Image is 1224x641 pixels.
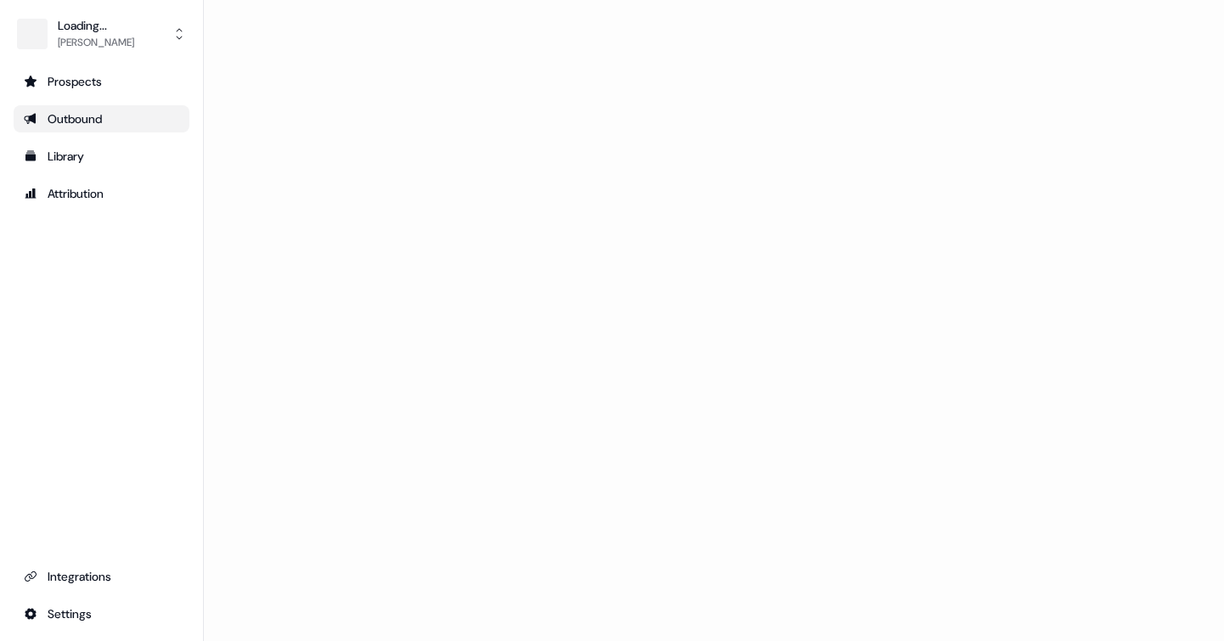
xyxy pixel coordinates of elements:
[14,143,189,170] a: Go to templates
[24,185,179,202] div: Attribution
[14,105,189,132] a: Go to outbound experience
[24,73,179,90] div: Prospects
[14,563,189,590] a: Go to integrations
[14,68,189,95] a: Go to prospects
[58,34,134,51] div: [PERSON_NAME]
[24,148,179,165] div: Library
[14,600,189,627] a: Go to integrations
[14,180,189,207] a: Go to attribution
[58,17,134,34] div: Loading...
[24,110,179,127] div: Outbound
[24,568,179,585] div: Integrations
[24,605,179,622] div: Settings
[14,14,189,54] button: Loading...[PERSON_NAME]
